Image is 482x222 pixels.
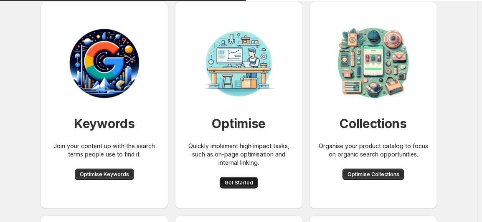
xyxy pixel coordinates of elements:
[212,115,266,132] h1: Optimise
[80,171,129,178] span: Optimise Keywords
[220,177,258,189] button: Get Started
[340,115,407,132] h1: Collections
[63,22,146,105] img: Workbench for SEO
[332,22,415,105] img: Collection organisation for SEO
[75,169,134,180] button: Optimise Keywords
[197,22,281,105] img: Workbench for SEO
[47,142,162,159] p: Join your content up with the search terms people use to find it.
[74,115,135,132] h1: Keywords
[342,169,404,180] button: Optimise Collections
[348,171,399,178] span: Optimise Collections
[182,142,296,167] p: Quickly implement high impact tasks, such as on-page optimisation and internal linking.
[225,179,253,186] span: Get Started
[316,142,431,159] p: Organise your product catalog to focus on organic search opportunities.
